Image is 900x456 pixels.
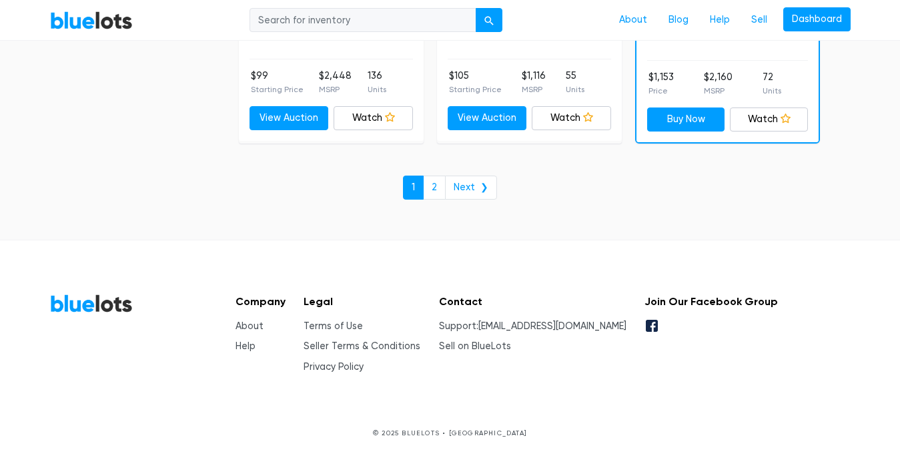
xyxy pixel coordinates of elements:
p: MSRP [522,83,546,95]
li: $1,153 [648,70,674,97]
a: Watch [730,107,808,132]
h5: Legal [304,295,420,308]
a: Next ❯ [445,176,497,200]
a: Watch [532,106,611,130]
li: $1,116 [522,69,546,95]
a: 2 [423,176,446,200]
a: BlueLots [50,10,133,29]
a: [EMAIL_ADDRESS][DOMAIN_NAME] [478,320,626,332]
a: Buy Now [647,107,725,132]
li: Support: [439,319,626,334]
a: Seller Terms & Conditions [304,340,420,352]
li: $2,448 [319,69,352,95]
p: Units [566,83,584,95]
a: About [608,7,658,33]
a: Terms of Use [304,320,363,332]
li: 136 [368,69,386,95]
h5: Join Our Facebook Group [644,295,778,308]
li: 72 [763,70,781,97]
li: 55 [566,69,584,95]
a: Help [699,7,741,33]
p: Starting Price [449,83,502,95]
p: © 2025 BLUELOTS • [GEOGRAPHIC_DATA] [50,428,851,438]
p: MSRP [704,85,733,97]
p: Starting Price [251,83,304,95]
p: Units [763,85,781,97]
p: MSRP [319,83,352,95]
h5: Company [236,295,286,308]
a: View Auction [448,106,527,130]
p: Price [648,85,674,97]
a: Help [236,340,256,352]
li: $99 [251,69,304,95]
a: Dashboard [783,7,851,31]
a: Watch [334,106,413,130]
a: Privacy Policy [304,361,364,373]
input: Search for inventory [250,8,476,32]
p: Units [368,83,386,95]
li: $2,160 [704,70,733,97]
a: 1 [403,176,424,200]
a: Sell [741,7,778,33]
h5: Contact [439,295,626,308]
a: View Auction [250,106,329,130]
a: About [236,320,264,332]
a: Blog [658,7,699,33]
li: $105 [449,69,502,95]
a: Sell on BlueLots [439,340,511,352]
a: BlueLots [50,294,133,313]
